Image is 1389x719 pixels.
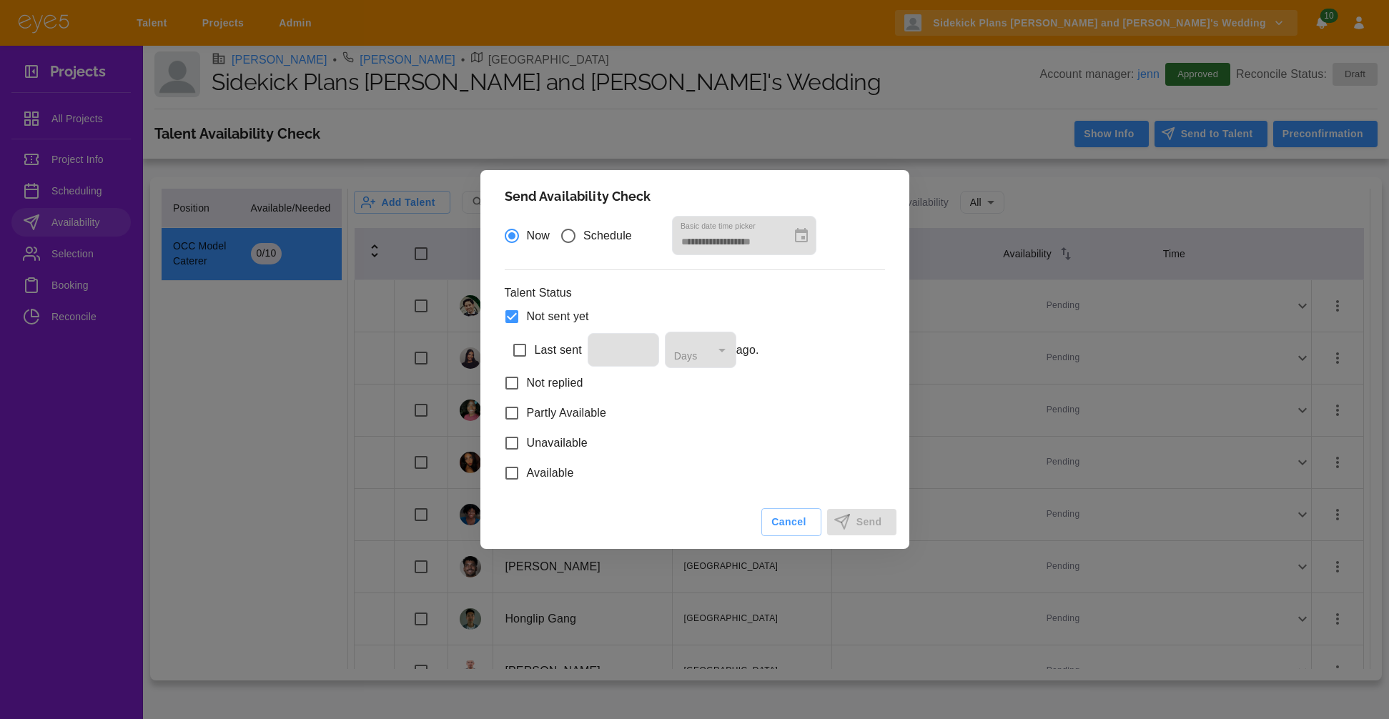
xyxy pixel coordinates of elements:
[505,284,885,302] p: Talent Status
[527,308,589,325] span: Not sent yet
[505,332,885,368] div: ago.
[527,227,550,244] span: Now
[527,435,588,452] span: Unavailable
[527,465,574,482] span: Available
[666,332,736,367] div: Days
[761,508,821,536] button: Cancel
[527,405,607,422] span: Partly Available
[488,177,902,216] h2: Send Availability Check
[681,221,756,232] label: Basic date time picker
[527,375,583,392] span: Not replied
[535,342,582,359] span: Last sent
[583,227,632,244] span: Schedule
